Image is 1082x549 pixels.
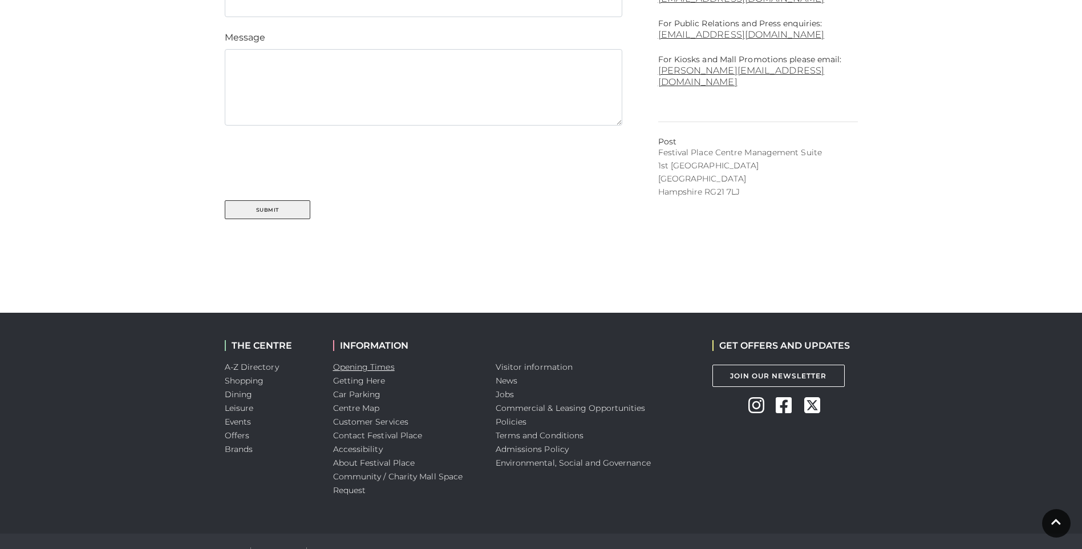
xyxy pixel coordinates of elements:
a: Customer Services [333,417,409,427]
a: Contact Festival Place [333,430,423,441]
a: News [496,376,517,386]
p: [GEOGRAPHIC_DATA] [658,173,858,184]
a: A-Z Directory [225,362,279,372]
a: Brands [225,444,253,454]
a: Community / Charity Mall Space Request [333,471,463,495]
a: Jobs [496,389,514,399]
h2: THE CENTRE [225,340,316,351]
a: Dining [225,389,253,399]
a: Environmental, Social and Governance [496,458,651,468]
a: Terms and Conditions [496,430,584,441]
a: Getting Here [333,376,386,386]
a: Join Our Newsletter [712,365,845,387]
a: Offers [225,430,250,441]
p: For Public Relations and Press enquiries: [658,18,858,41]
label: Message [225,31,265,45]
a: Shopping [225,376,264,386]
a: Leisure [225,403,254,413]
a: Accessibility [333,444,383,454]
a: About Festival Place [333,458,415,468]
button: Submit [225,200,310,219]
p: For Kiosks and Mall Promotions please email: [658,54,858,88]
h2: INFORMATION [333,340,479,351]
a: Opening Times [333,362,395,372]
h2: GET OFFERS AND UPDATES [712,340,850,351]
a: Visitor information [496,362,573,372]
a: Commercial & Leasing Opportunities [496,403,646,413]
p: 1st [GEOGRAPHIC_DATA] [658,160,858,171]
a: [PERSON_NAME][EMAIL_ADDRESS][DOMAIN_NAME] [658,65,825,87]
iframe: Widget containing checkbox for hCaptcha security challenge [225,139,397,183]
a: Car Parking [333,389,381,399]
p: Post [658,136,858,147]
p: Hampshire RG21 7LJ [658,187,858,197]
a: Centre Map [333,403,380,413]
a: [EMAIL_ADDRESS][DOMAIN_NAME] [658,29,825,40]
a: Admissions Policy [496,444,569,454]
a: Events [225,417,252,427]
p: Festival Place Centre Management Suite [658,147,858,158]
a: Policies [496,417,527,427]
